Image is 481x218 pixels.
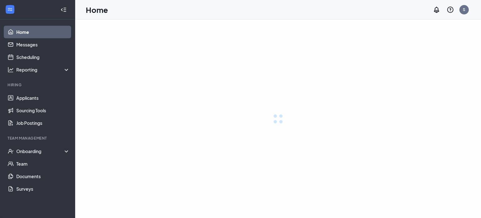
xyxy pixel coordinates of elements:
[8,148,14,154] svg: UserCheck
[16,38,70,51] a: Messages
[16,66,70,73] div: Reporting
[16,170,70,183] a: Documents
[86,4,108,15] h1: Home
[16,157,70,170] a: Team
[60,7,67,13] svg: Collapse
[8,136,69,141] div: Team Management
[8,66,14,73] svg: Analysis
[16,117,70,129] a: Job Postings
[16,183,70,195] a: Surveys
[463,7,465,12] div: S
[16,92,70,104] a: Applicants
[16,51,70,63] a: Scheduling
[8,82,69,88] div: Hiring
[433,6,440,13] svg: Notifications
[16,104,70,117] a: Sourcing Tools
[7,6,13,13] svg: WorkstreamLogo
[16,148,70,154] div: Onboarding
[447,6,454,13] svg: QuestionInfo
[16,26,70,38] a: Home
